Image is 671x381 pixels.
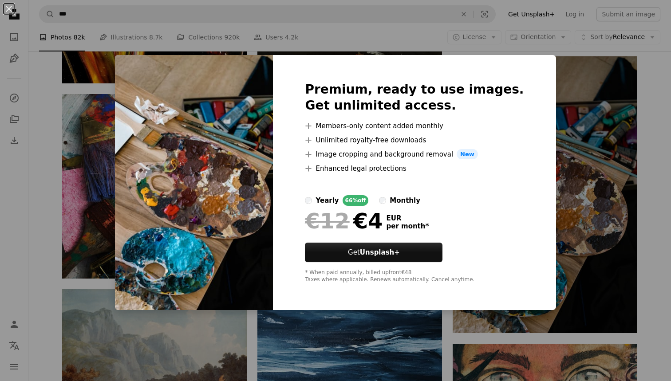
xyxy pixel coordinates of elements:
button: GetUnsplash+ [305,243,442,262]
span: New [457,149,478,160]
img: premium_photo-1676668708126-39b12a0e9d96 [115,55,273,310]
input: yearly66%off [305,197,312,204]
li: Unlimited royalty-free downloads [305,135,524,145]
div: monthly [390,195,420,206]
h2: Premium, ready to use images. Get unlimited access. [305,82,524,114]
span: €12 [305,209,349,232]
li: Members-only content added monthly [305,121,524,131]
div: €4 [305,209,383,232]
span: per month * [386,222,429,230]
span: EUR [386,214,429,222]
input: monthly [379,197,386,204]
li: Enhanced legal protections [305,163,524,174]
strong: Unsplash+ [360,248,400,256]
div: * When paid annually, billed upfront €48 Taxes where applicable. Renews automatically. Cancel any... [305,269,524,283]
div: 66% off [343,195,369,206]
div: yearly [316,195,339,206]
li: Image cropping and background removal [305,149,524,160]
